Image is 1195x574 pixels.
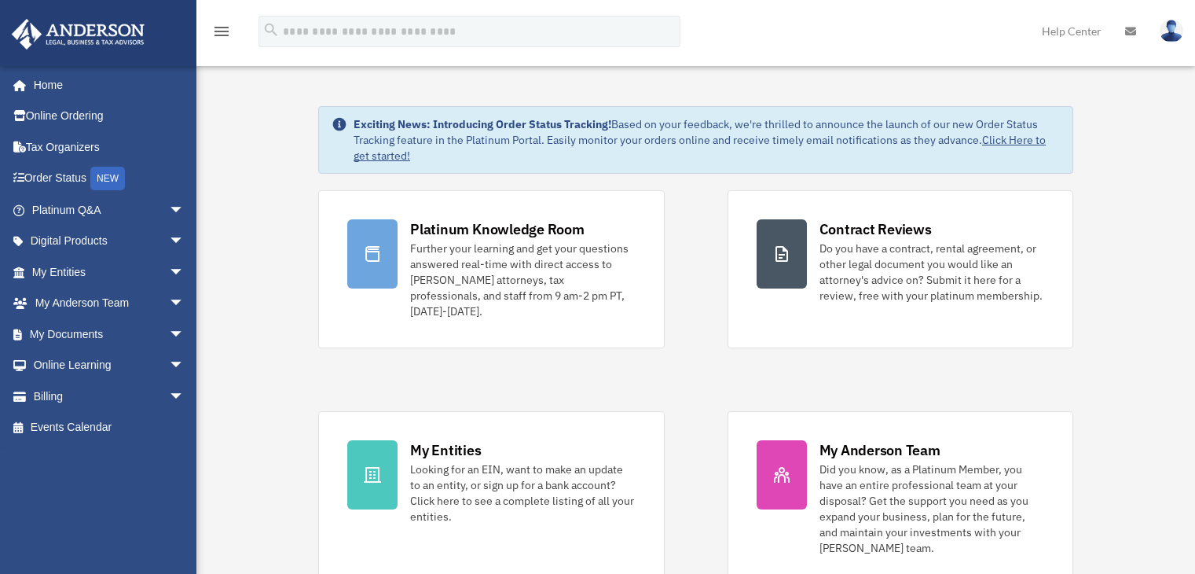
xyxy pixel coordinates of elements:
span: arrow_drop_down [169,381,200,413]
div: Did you know, as a Platinum Member, you have an entire professional team at your disposal? Get th... [819,462,1044,556]
div: My Anderson Team [819,440,940,460]
div: Looking for an EIN, want to make an update to an entity, or sign up for a bank account? Click her... [410,462,635,524]
span: arrow_drop_down [169,194,200,226]
span: arrow_drop_down [169,288,200,320]
div: Do you have a contract, rental agreement, or other legal document you would like an attorney's ad... [819,241,1044,304]
i: menu [212,22,231,41]
span: arrow_drop_down [169,318,200,351]
a: Online Ordering [11,101,208,132]
img: User Pic [1160,20,1183,42]
a: My Documentsarrow_drop_down [11,318,208,350]
div: Contract Reviews [819,219,932,239]
a: Contract Reviews Do you have a contract, rental agreement, or other legal document you would like... [728,190,1073,348]
a: Click Here to get started! [354,133,1046,163]
span: arrow_drop_down [169,256,200,289]
a: Order StatusNEW [11,163,208,195]
a: Platinum Q&Aarrow_drop_down [11,194,208,226]
i: search [262,21,280,39]
a: My Entitiesarrow_drop_down [11,256,208,288]
div: NEW [90,167,125,190]
div: Based on your feedback, we're thrilled to announce the launch of our new Order Status Tracking fe... [354,116,1060,164]
a: Digital Productsarrow_drop_down [11,226,208,257]
strong: Exciting News: Introducing Order Status Tracking! [354,117,611,131]
span: arrow_drop_down [169,350,200,382]
a: Home [11,69,200,101]
div: Platinum Knowledge Room [410,219,585,239]
span: arrow_drop_down [169,226,200,258]
a: Platinum Knowledge Room Further your learning and get your questions answered real-time with dire... [318,190,664,348]
div: My Entities [410,440,481,460]
img: Anderson Advisors Platinum Portal [7,19,149,50]
a: My Anderson Teamarrow_drop_down [11,288,208,319]
div: Further your learning and get your questions answered real-time with direct access to [PERSON_NAM... [410,241,635,319]
a: menu [212,28,231,41]
a: Billingarrow_drop_down [11,381,208,412]
a: Tax Organizers [11,131,208,163]
a: Online Learningarrow_drop_down [11,350,208,381]
a: Events Calendar [11,412,208,443]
